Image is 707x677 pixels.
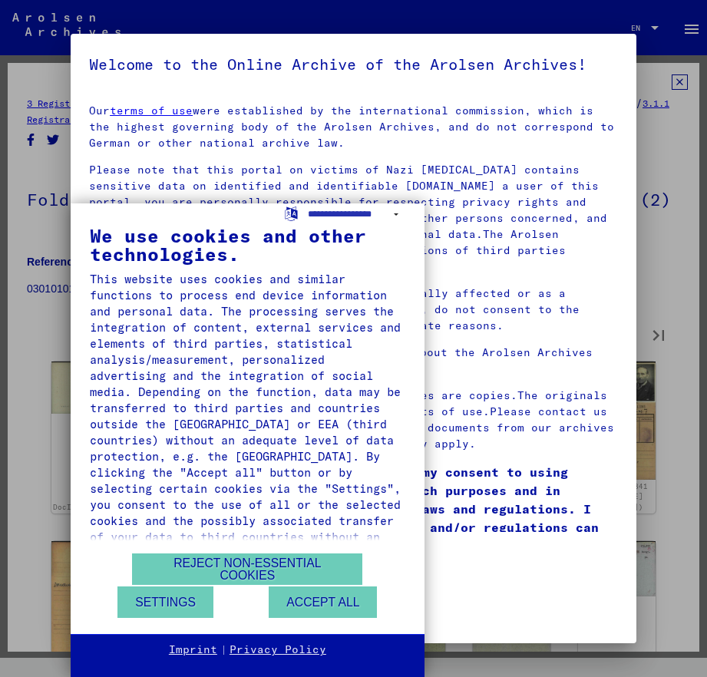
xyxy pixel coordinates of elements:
[117,586,213,618] button: Settings
[132,553,362,585] button: Reject non-essential cookies
[169,642,217,658] a: Imprint
[269,586,377,618] button: Accept all
[90,226,405,263] div: We use cookies and other technologies.
[230,642,326,658] a: Privacy Policy
[90,271,405,561] div: This website uses cookies and similar functions to process end device information and personal da...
